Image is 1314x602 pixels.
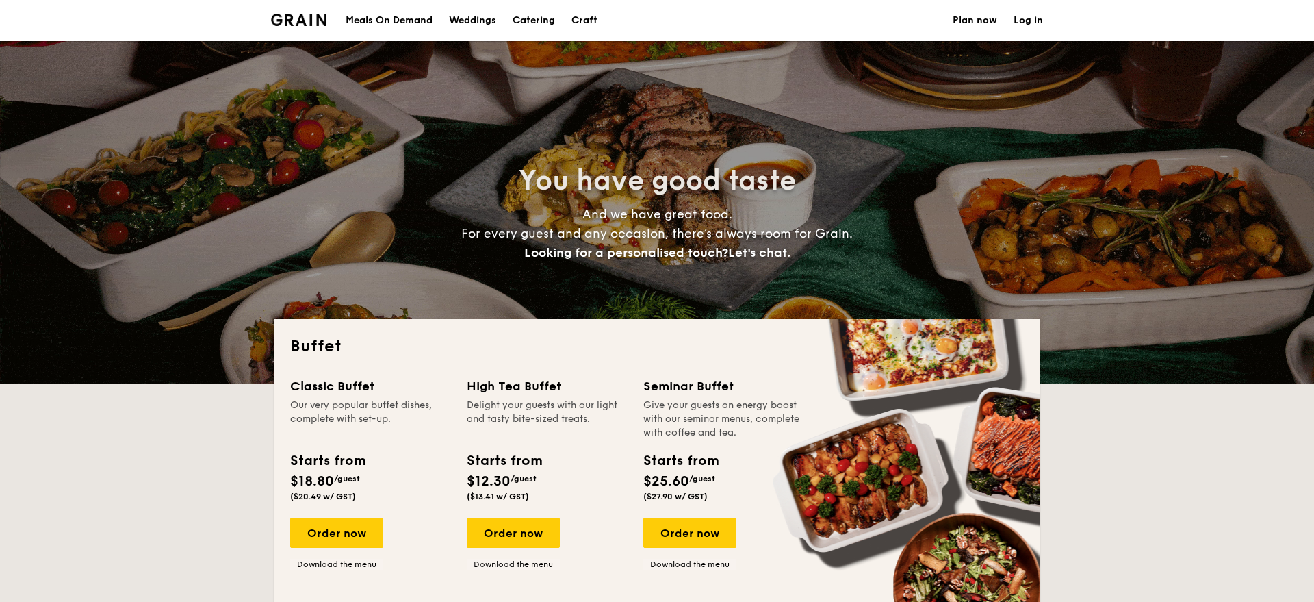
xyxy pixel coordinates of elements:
span: ($13.41 w/ GST) [467,492,529,501]
h2: Buffet [290,336,1024,358]
div: High Tea Buffet [467,377,627,396]
span: /guest [511,474,537,484]
span: $12.30 [467,473,511,490]
span: And we have great food. For every guest and any occasion, there’s always room for Grain. [461,207,853,260]
span: Looking for a personalised touch? [524,245,728,260]
div: Starts from [643,451,718,471]
img: Grain [271,14,326,26]
a: Download the menu [643,559,736,570]
span: You have good taste [519,164,796,197]
a: Logotype [271,14,326,26]
span: Let's chat. [728,245,790,260]
div: Starts from [290,451,365,471]
span: $18.80 [290,473,334,490]
div: Order now [643,518,736,548]
a: Download the menu [467,559,560,570]
div: Our very popular buffet dishes, complete with set-up. [290,399,450,440]
span: /guest [334,474,360,484]
div: Order now [290,518,383,548]
span: ($27.90 w/ GST) [643,492,708,501]
span: /guest [689,474,715,484]
a: Download the menu [290,559,383,570]
div: Delight your guests with our light and tasty bite-sized treats. [467,399,627,440]
span: $25.60 [643,473,689,490]
div: Order now [467,518,560,548]
div: Classic Buffet [290,377,450,396]
div: Give your guests an energy boost with our seminar menus, complete with coffee and tea. [643,399,803,440]
div: Starts from [467,451,541,471]
span: ($20.49 w/ GST) [290,492,356,501]
div: Seminar Buffet [643,377,803,396]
